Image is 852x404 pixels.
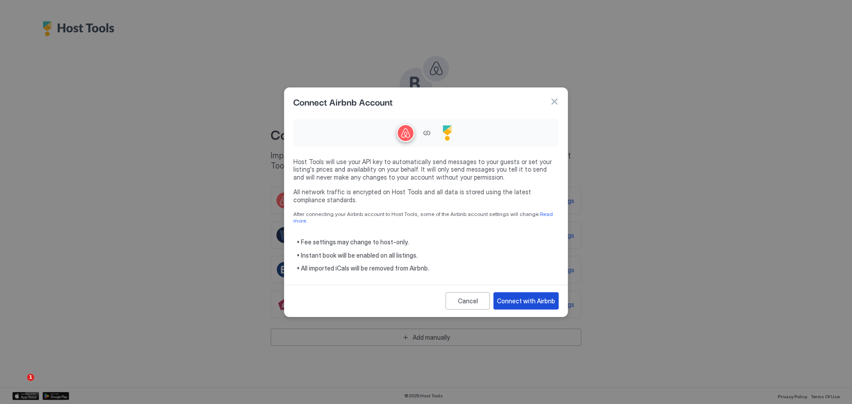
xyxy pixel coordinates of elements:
[293,188,559,204] span: All network traffic is encrypted on Host Tools and all data is stored using the latest compliance...
[297,251,559,259] span: • Instant book will be enabled on all listings.
[458,296,478,306] div: Cancel
[27,374,34,381] span: 1
[493,292,559,310] button: Connect with Airbnb
[297,264,559,272] span: • All imported iCals will be removed from Airbnb.
[446,292,490,310] button: Cancel
[497,296,555,306] div: Connect with Airbnb
[293,211,559,224] span: After connecting your Airbnb account to Host Tools, some of the Airbnb account settings will change.
[297,238,559,246] span: • Fee settings may change to host-only.
[293,211,554,224] a: Read more.
[9,374,30,395] iframe: Intercom live chat
[293,158,559,181] span: Host Tools will use your API key to automatically send messages to your guests or set your listin...
[293,95,393,108] span: Connect Airbnb Account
